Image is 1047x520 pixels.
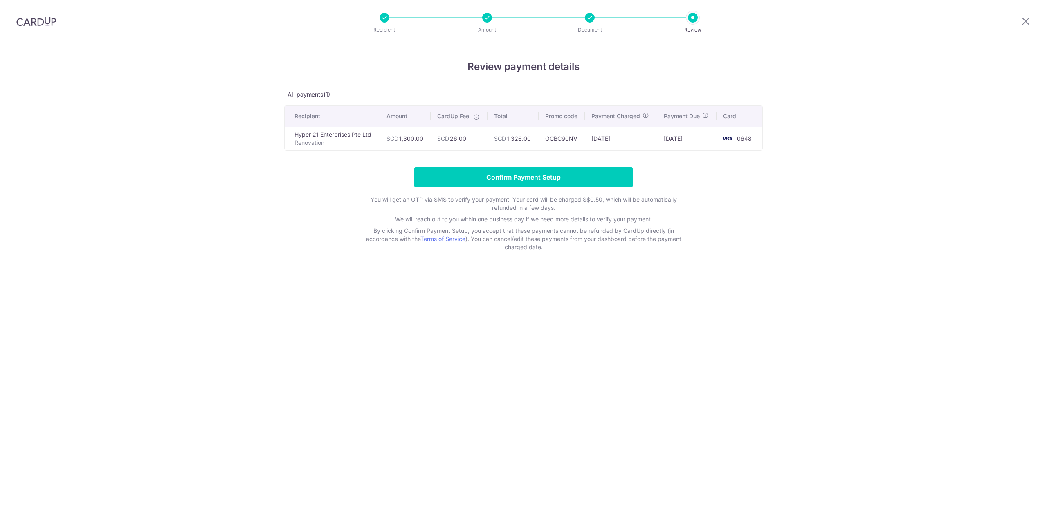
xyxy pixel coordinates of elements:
[737,135,752,142] span: 0648
[539,127,585,150] td: OCBC90NV
[995,495,1039,516] iframe: Opens a widget where you can find more information
[663,26,723,34] p: Review
[488,106,539,127] th: Total
[559,26,620,34] p: Document
[294,139,373,147] p: Renovation
[354,26,415,34] p: Recipient
[585,127,657,150] td: [DATE]
[284,59,763,74] h4: Review payment details
[380,106,431,127] th: Amount
[539,106,585,127] th: Promo code
[437,112,469,120] span: CardUp Fee
[414,167,633,187] input: Confirm Payment Setup
[488,127,539,150] td: 1,326.00
[360,227,687,251] p: By clicking Confirm Payment Setup, you accept that these payments cannot be refunded by CardUp di...
[360,215,687,223] p: We will reach out to you within one business day if we need more details to verify your payment.
[457,26,517,34] p: Amount
[380,127,431,150] td: 1,300.00
[284,90,763,99] p: All payments(1)
[591,112,640,120] span: Payment Charged
[437,135,449,142] span: SGD
[717,106,762,127] th: Card
[420,235,465,242] a: Terms of Service
[657,127,717,150] td: [DATE]
[494,135,506,142] span: SGD
[285,106,380,127] th: Recipient
[664,112,700,120] span: Payment Due
[360,196,687,212] p: You will get an OTP via SMS to verify your payment. Your card will be charged S$0.50, which will ...
[16,16,56,26] img: CardUp
[431,127,488,150] td: 26.00
[386,135,398,142] span: SGD
[719,134,735,144] img: <span class="translation_missing" title="translation missing: en.account_steps.new_confirm_form.b...
[285,127,380,150] td: Hyper 21 Enterprises Pte Ltd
